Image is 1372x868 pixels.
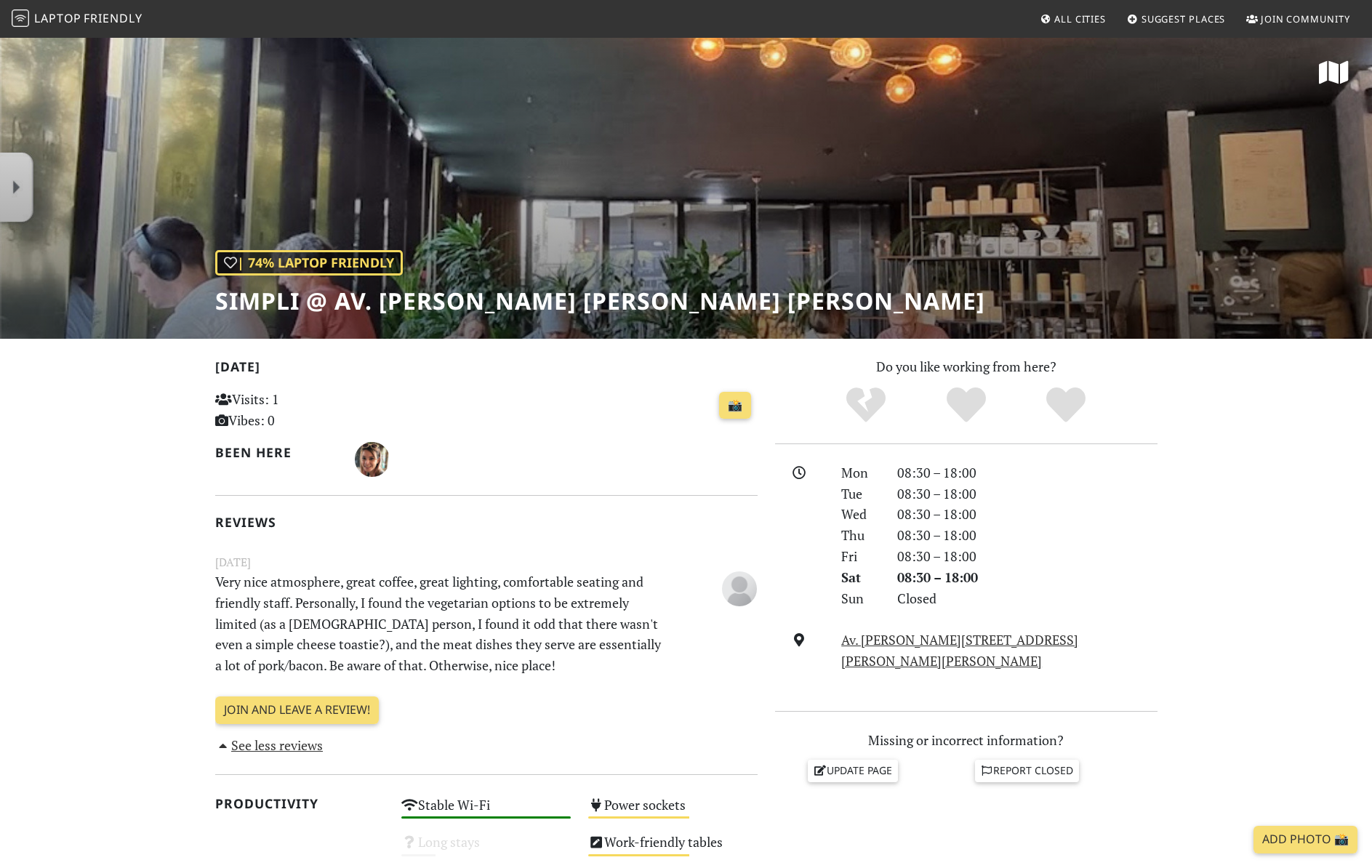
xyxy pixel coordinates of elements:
[1054,12,1106,25] span: All Cities
[775,730,1158,751] p: Missing or incorrect information?
[1034,6,1112,32] a: All Cities
[579,793,766,830] div: Power sockets
[833,504,888,525] div: Wed
[916,385,1016,425] div: Yes
[888,546,1166,567] div: 08:30 – 18:00
[1142,12,1226,25] span: Suggest Places
[393,793,579,830] div: Stable Wi-Fi
[1261,12,1350,25] span: Join Community
[841,631,1078,670] a: Av. [PERSON_NAME][STREET_ADDRESS][PERSON_NAME][PERSON_NAME]
[215,515,758,530] h2: Reviews
[722,571,757,606] img: blank-535327c66bd565773addf3077783bbfce4b00ec00e9fd257753287c682c7fa38.png
[355,449,390,467] span: Leti Ramalho
[816,385,916,425] div: No
[34,10,81,26] span: Laptop
[722,578,757,595] span: Anonymous
[206,553,766,571] small: [DATE]
[206,571,673,676] p: Very nice atmosphere, great coffee, great lighting, comfortable seating and friendly staff. Perso...
[215,389,385,431] p: Visits: 1 Vibes: 0
[833,546,888,567] div: Fri
[833,588,888,609] div: Sun
[393,830,579,867] div: Long stays
[215,287,985,315] h1: Simpli @ Av. [PERSON_NAME] [PERSON_NAME] [PERSON_NAME]
[888,525,1166,546] div: 08:30 – 18:00
[808,760,898,781] a: Update page
[215,736,324,754] a: See less reviews
[215,445,338,460] h2: Been here
[215,696,379,724] a: Join and leave a review!
[1253,826,1357,853] a: Add Photo 📸
[888,483,1166,505] div: 08:30 – 18:00
[1016,385,1116,425] div: Definitely!
[719,392,751,419] a: 📸
[215,796,385,811] h2: Productivity
[579,830,766,867] div: Work-friendly tables
[888,504,1166,525] div: 08:30 – 18:00
[12,9,29,27] img: LaptopFriendly
[888,588,1166,609] div: Closed
[1121,6,1232,32] a: Suggest Places
[975,760,1080,781] a: Report closed
[355,442,390,477] img: 1637-leti.jpg
[215,359,758,380] h2: [DATE]
[215,250,403,276] div: | 74% Laptop Friendly
[833,483,888,505] div: Tue
[888,462,1166,483] div: 08:30 – 18:00
[833,525,888,546] div: Thu
[833,567,888,588] div: Sat
[12,7,143,32] a: LaptopFriendly LaptopFriendly
[833,462,888,483] div: Mon
[775,356,1158,377] p: Do you like working from here?
[84,10,142,26] span: Friendly
[888,567,1166,588] div: 08:30 – 18:00
[1240,6,1356,32] a: Join Community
